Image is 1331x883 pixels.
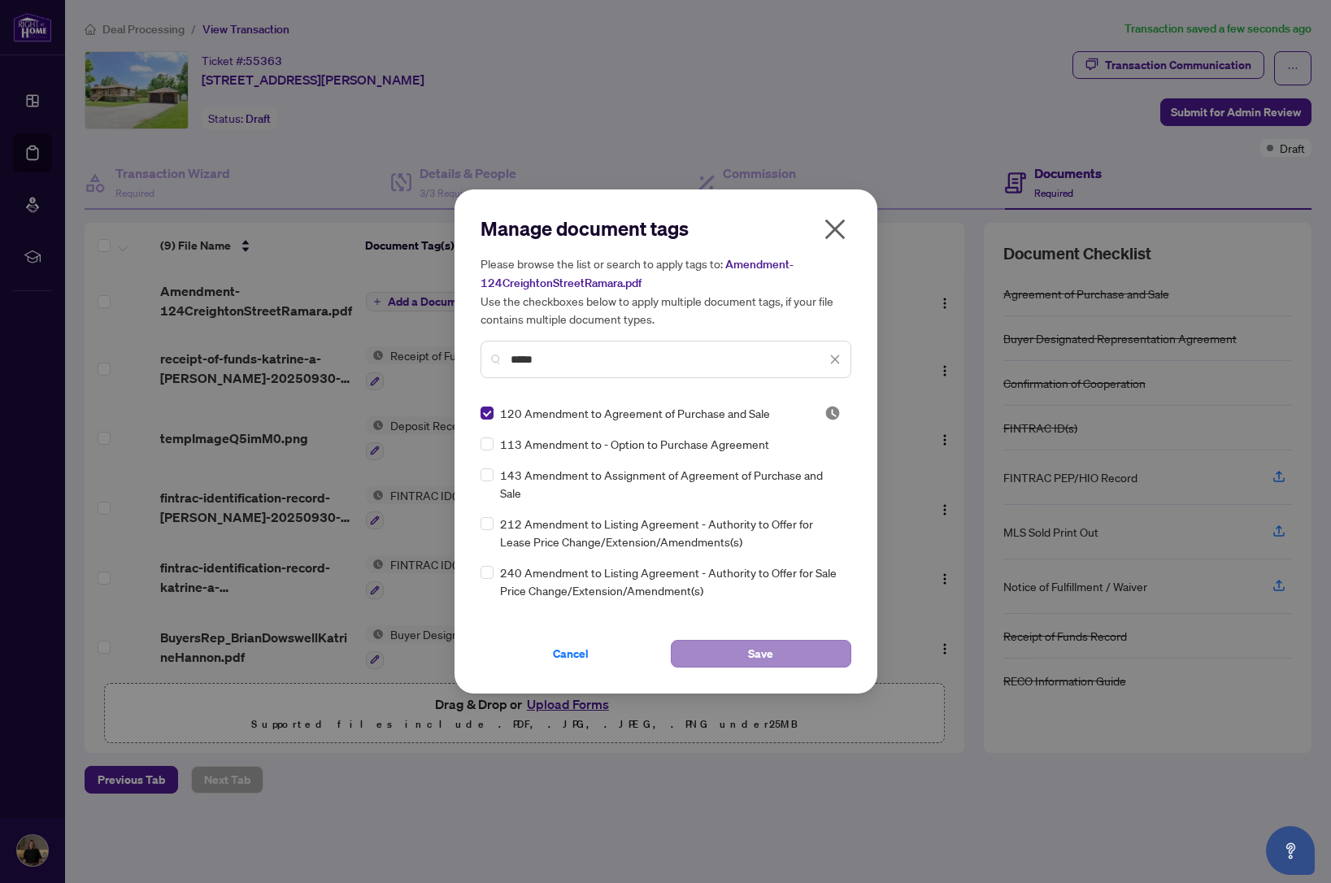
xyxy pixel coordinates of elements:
span: close [822,216,848,242]
span: 120 Amendment to Agreement of Purchase and Sale [500,404,770,422]
span: 113 Amendment to - Option to Purchase Agreement [500,435,769,453]
span: Save [748,641,773,667]
h5: Please browse the list or search to apply tags to: Use the checkboxes below to apply multiple doc... [481,254,851,328]
span: 143 Amendment to Assignment of Agreement of Purchase and Sale [500,466,842,502]
button: Save [671,640,851,668]
span: 240 Amendment to Listing Agreement - Authority to Offer for Sale Price Change/Extension/Amendment(s) [500,563,842,599]
span: 212 Amendment to Listing Agreement - Authority to Offer for Lease Price Change/Extension/Amendmen... [500,515,842,550]
span: Cancel [553,641,589,667]
h2: Manage document tags [481,215,851,241]
button: Open asap [1266,826,1315,875]
button: Cancel [481,640,661,668]
img: status [824,405,841,421]
span: Pending Review [824,405,841,421]
span: close [829,354,841,365]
